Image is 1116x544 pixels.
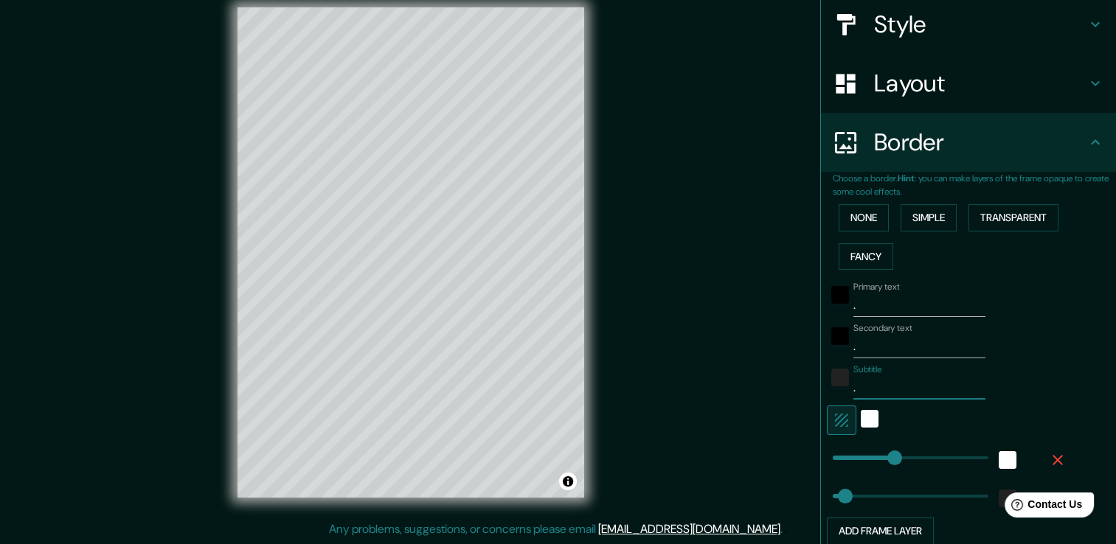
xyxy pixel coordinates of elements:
[329,520,783,538] p: Any problems, suggestions, or concerns please email .
[831,286,849,304] button: black
[783,520,785,538] div: .
[821,113,1116,172] div: Border
[839,243,893,271] button: Fancy
[853,322,912,335] label: Secondary text
[853,363,882,376] label: Subtitle
[821,54,1116,113] div: Layout
[874,69,1086,98] h4: Layout
[559,472,577,490] button: Toggle attribution
[968,204,1058,231] button: Transparent
[831,369,849,386] button: color-222222
[898,172,915,184] b: Hint
[831,327,849,345] button: black
[598,521,780,537] a: [EMAIL_ADDRESS][DOMAIN_NAME]
[853,281,899,293] label: Primary text
[901,204,957,231] button: Simple
[874,128,1086,157] h4: Border
[833,172,1116,198] p: Choose a border. : you can make layers of the frame opaque to create some cool effects.
[985,487,1100,528] iframe: Help widget launcher
[785,520,788,538] div: .
[999,451,1016,469] button: white
[874,10,1086,39] h4: Style
[839,204,889,231] button: None
[861,410,878,428] button: white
